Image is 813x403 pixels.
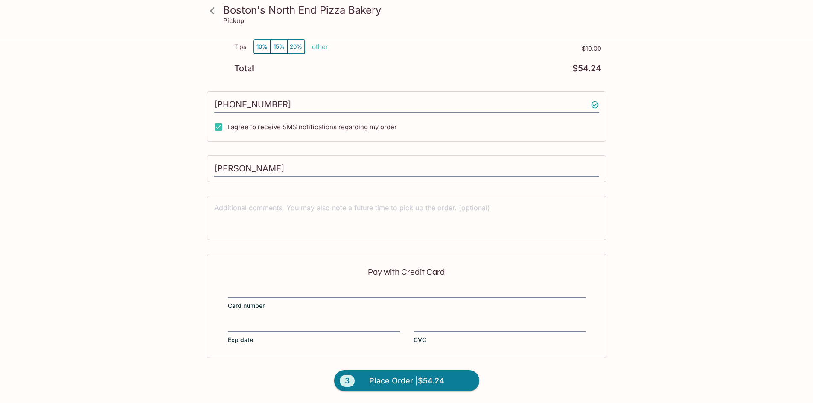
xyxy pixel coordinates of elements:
[234,64,254,72] p: Total
[228,287,586,296] iframe: Secure card number input frame
[234,43,246,50] p: Tips
[223,17,244,25] p: Pickup
[340,375,355,387] span: 3
[414,336,426,344] span: CVC
[572,64,601,72] p: $54.24
[288,40,305,54] button: 20%
[369,374,444,388] span: Place Order | $54.24
[227,123,397,131] span: I agree to receive SMS notifications regarding my order
[328,45,601,52] p: $10.00
[334,370,479,391] button: 3Place Order |$54.24
[223,3,605,17] h3: Boston's North End Pizza Bakery
[414,321,586,331] iframe: Secure CVC input frame
[228,268,586,276] p: Pay with Credit Card
[228,336,253,344] span: Exp date
[254,40,271,54] button: 10%
[214,97,599,113] input: Enter phone number
[228,321,400,331] iframe: Secure expiration date input frame
[271,40,288,54] button: 15%
[228,302,265,310] span: Card number
[312,43,328,51] button: other
[214,161,599,177] input: Enter first and last name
